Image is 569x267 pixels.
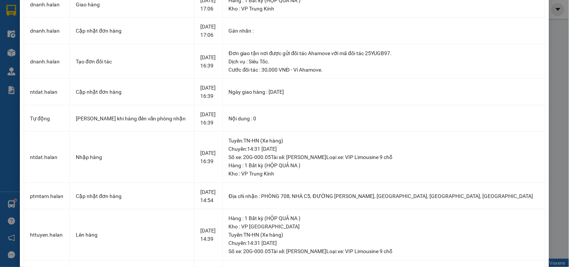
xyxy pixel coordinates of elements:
div: [DATE] 16:39 [200,149,216,165]
div: Hàng : 1 Bất kỳ (HỘP QUẢ NA ) [229,214,539,222]
div: Tuyến : TN-HN (Xe hàng) Chuyến: 14:31 [DATE] Số xe: 20G-000.05 Tài xế: [PERSON_NAME] Loại xe: VIP... [229,231,539,255]
div: [DATE] 17:06 [200,22,216,39]
div: Giao hàng [76,0,188,9]
td: dnanh.halan [24,44,70,79]
td: ptmtam.halan [24,183,70,210]
div: Cập nhật đơn hàng [76,88,188,96]
div: Ngày giao hàng : [DATE] [229,88,539,96]
div: [PERSON_NAME] khi hàng đến văn phòng nhận [76,114,188,123]
div: Địa chỉ nhận : PHÒNG 708, NHÀ C5, ĐƯỜNG [PERSON_NAME], [GEOGRAPHIC_DATA], [GEOGRAPHIC_DATA], [GEO... [229,192,539,200]
div: Cập nhật đơn hàng [76,192,188,200]
div: Cập nhật đơn hàng [76,27,188,35]
div: Dịch vụ : Siêu Tốc. [229,57,539,66]
div: Lên hàng [76,231,188,239]
div: Cước đối tác : 30,000 VNĐ - Ví Ahamove. [229,66,539,74]
div: Tạo đơn đối tác [76,57,188,66]
td: ntdat.halan [24,79,70,105]
div: Nội dung : 0 [229,114,539,123]
div: Kho : VP Trung Kính [229,169,539,178]
div: Nhập hàng [76,153,188,161]
td: dnanh.halan [24,18,70,44]
td: httuyen.halan [24,209,70,261]
div: Hàng : 1 Bất kỳ (HỘP QUẢ NA ) [229,161,539,169]
div: [DATE] 14:39 [200,226,216,243]
div: [DATE] 14:54 [200,188,216,204]
div: Kho : VP Trung Kính [229,4,539,13]
div: Đơn giao tận nơi được gửi đối tác Ahamove với mã đối tác 25YUGB97. [229,49,539,57]
div: [DATE] 16:39 [200,53,216,70]
div: Kho : VP [GEOGRAPHIC_DATA] [229,222,539,231]
div: [DATE] 16:39 [200,110,216,127]
div: Tuyến : TN-HN (Xe hàng) Chuyến: 14:31 [DATE] Số xe: 20G-000.05 Tài xế: [PERSON_NAME] Loại xe: VIP... [229,136,539,161]
div: Gán nhãn : [229,27,539,35]
td: ntdat.halan [24,132,70,183]
td: Tự động [24,105,70,132]
div: [DATE] 16:39 [200,84,216,100]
